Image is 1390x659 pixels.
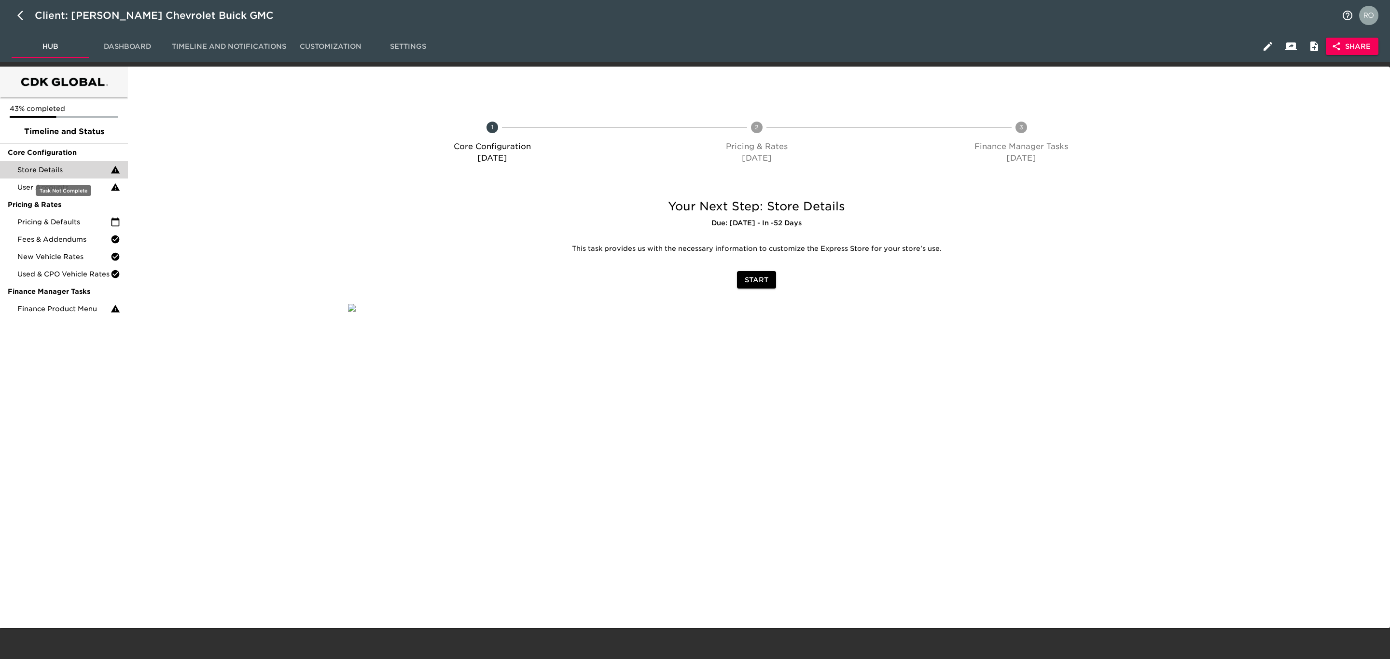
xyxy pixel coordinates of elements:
span: Start [745,274,768,286]
button: Edit Hub [1256,35,1279,58]
span: Pricing & Defaults [17,217,111,227]
text: 3 [1019,124,1023,131]
p: [DATE] [363,152,620,164]
text: 2 [755,124,759,131]
span: Timeline and Status [8,126,120,137]
span: Store Details [17,165,111,175]
button: Internal Notes and Comments [1303,35,1326,58]
button: notifications [1336,4,1359,27]
span: Share [1334,41,1371,53]
img: Profile [1359,6,1378,25]
span: Pricing & Rates [8,200,120,209]
h6: Due: [DATE] - In -52 Days [348,218,1165,229]
span: Dashboard [95,41,160,53]
img: qkibX1zbU72zw90W6Gan%2FTemplates%2FRjS7uaFIXtg43HUzxvoG%2F3e51d9d6-1114-4229-a5bf-f5ca567b6beb.jpg [348,304,356,312]
span: Customization [298,41,363,53]
p: Core Configuration [363,141,620,152]
p: [DATE] [628,152,885,164]
button: Share [1326,38,1378,55]
p: This task provides us with the necessary information to customize the Express Store for your stor... [355,244,1158,254]
span: Finance Manager Tasks [8,287,120,296]
h5: Your Next Step: Store Details [348,199,1165,214]
span: Finance Product Menu [17,304,111,314]
span: Fees & Addendums [17,234,111,244]
p: 43% completed [10,104,118,113]
p: [DATE] [893,152,1150,164]
button: Start [737,271,776,289]
text: 1 [491,124,493,131]
span: New Vehicle Rates [17,252,111,261]
p: Finance Manager Tasks [893,141,1150,152]
span: Hub [17,41,83,53]
span: Timeline and Notifications [172,41,286,53]
span: Used & CPO Vehicle Rates [17,269,111,279]
button: Client View [1279,35,1303,58]
span: Settings [375,41,441,53]
p: Pricing & Rates [628,141,885,152]
span: Core Configuration [8,148,120,157]
span: User Accounts [17,182,111,192]
div: Client: [PERSON_NAME] Chevrolet Buick GMC [35,8,287,23]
